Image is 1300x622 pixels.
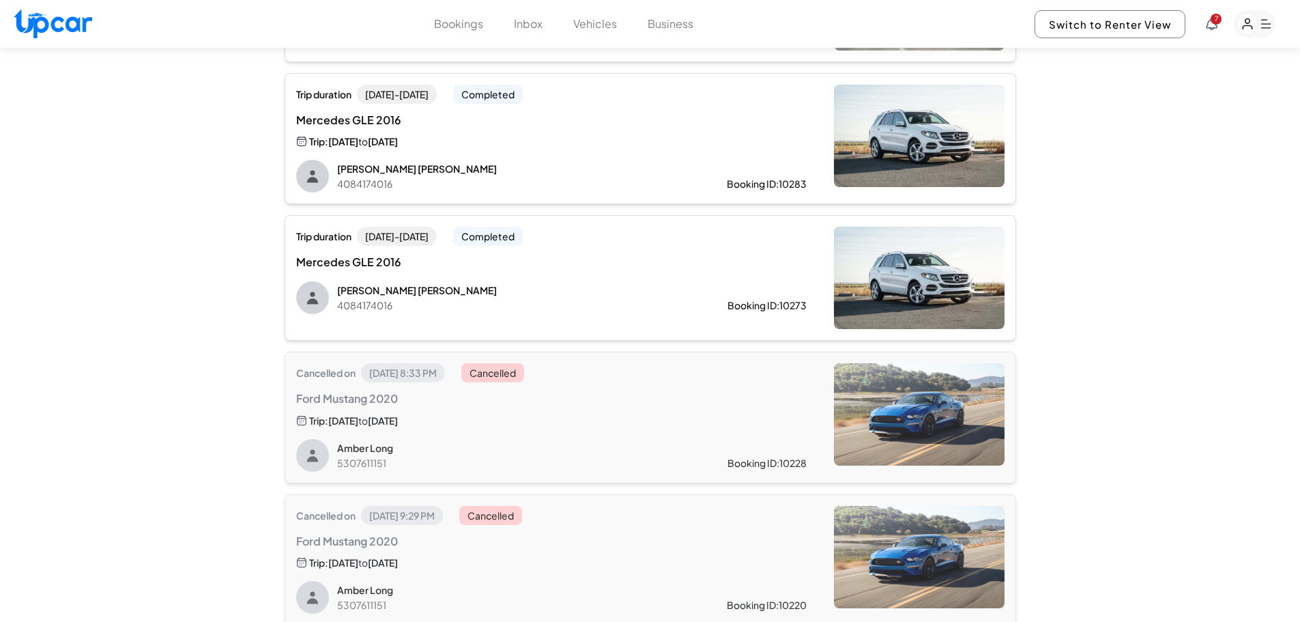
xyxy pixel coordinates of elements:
p: 5307611151 [337,598,683,612]
span: Trip duration [296,87,351,101]
p: 4084174016 [337,177,683,190]
img: Upcar Logo [14,9,92,38]
span: Trip: [309,135,328,148]
p: Amber Long [337,583,683,597]
button: Bookings [434,16,483,32]
span: Cancelled on [296,509,356,522]
span: [DATE] [328,135,358,147]
img: Ford Mustang 2020 [834,506,1005,608]
span: Cancelled on [296,366,356,380]
span: Cancelled [459,506,522,525]
span: [DATE] - [DATE] [357,227,437,246]
div: Booking ID: 10283 [727,177,807,190]
span: Cancelled [461,363,524,382]
span: Completed [453,227,523,246]
span: Completed [453,85,523,104]
div: Booking ID: 10220 [727,598,807,612]
span: Mercedes GLE 2016 [296,254,577,270]
p: [PERSON_NAME] [PERSON_NAME] [337,283,684,297]
span: [DATE] [368,414,398,427]
span: Trip: [309,556,328,569]
span: [DATE] 9:29 PM [361,506,443,525]
img: Mercedes GLE 2016 [834,85,1005,187]
span: [DATE] 8:33 PM [361,363,445,382]
p: [PERSON_NAME] [PERSON_NAME] [337,162,683,175]
span: Trip duration [296,229,351,243]
img: Ford Mustang 2020 [834,363,1005,466]
p: 4084174016 [337,298,684,312]
span: [DATE] [328,414,358,427]
span: to [358,556,368,569]
button: Inbox [514,16,543,32]
p: 5307611151 [337,456,684,470]
img: Mercedes GLE 2016 [834,227,1005,329]
span: Ford Mustang 2020 [296,391,577,407]
div: Booking ID: 10228 [727,456,807,470]
span: Mercedes GLE 2016 [296,112,577,128]
button: Vehicles [573,16,617,32]
span: [DATE] [328,556,358,569]
span: [DATE] [368,556,398,569]
p: Amber Long [337,441,684,455]
span: [DATE] - [DATE] [357,85,437,104]
span: [DATE] [368,135,398,147]
div: Booking ID: 10273 [727,298,807,312]
span: to [358,135,368,147]
span: Trip: [309,414,328,427]
span: to [358,414,368,427]
button: Switch to Renter View [1035,10,1185,38]
span: You have new notifications [1211,14,1222,25]
span: Ford Mustang 2020 [296,533,577,550]
button: Business [648,16,693,32]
